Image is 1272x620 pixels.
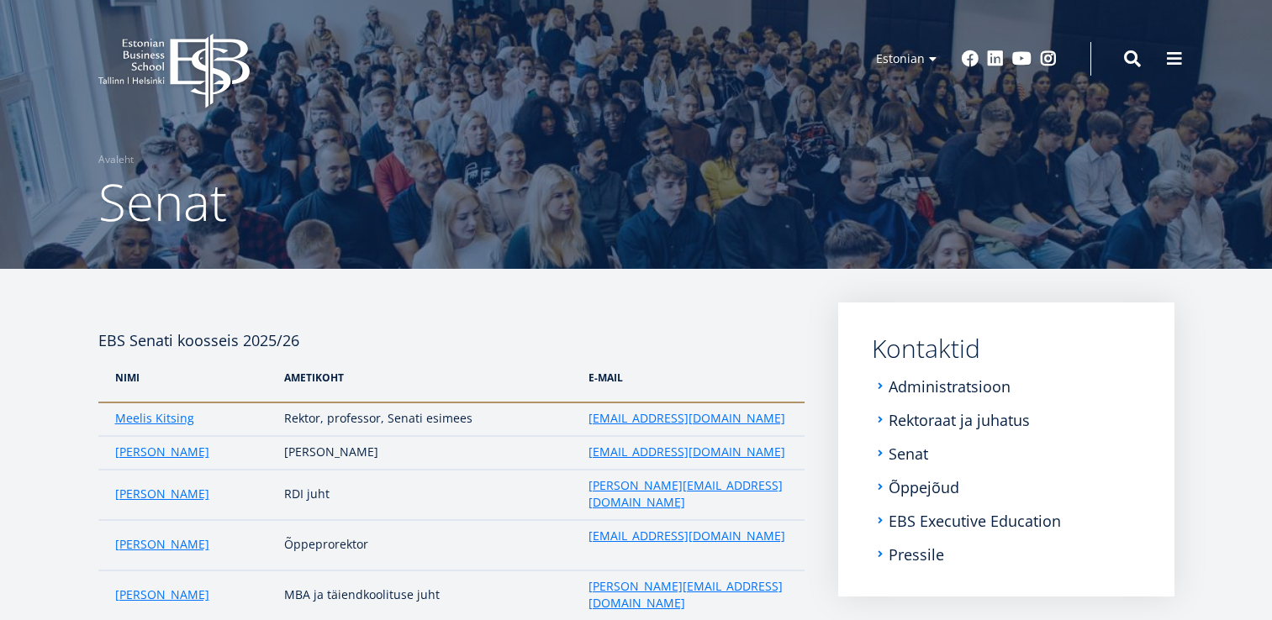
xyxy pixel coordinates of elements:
[588,444,785,460] a: [EMAIL_ADDRESS][DOMAIN_NAME]
[987,50,1004,67] a: Linkedin
[889,479,959,496] a: Õppejõud
[115,486,209,502] a: [PERSON_NAME]
[588,578,788,612] a: [PERSON_NAME][EMAIL_ADDRESS][DOMAIN_NAME]
[115,444,209,460] a: [PERSON_NAME]
[276,353,580,402] th: AMetikoht
[962,50,979,67] a: Facebook
[1040,50,1057,67] a: Instagram
[98,167,227,236] span: Senat
[889,378,1011,395] a: Administratsioon
[889,412,1030,428] a: Rektoraat ja juhatus
[276,436,580,470] td: [PERSON_NAME]
[276,470,580,520] td: RDI juht
[276,520,580,570] td: Õppeprorektor
[98,302,805,353] h4: EBS Senati koosseis 2025/26
[98,151,134,168] a: Avaleht
[889,445,928,462] a: Senat
[1012,50,1032,67] a: Youtube
[276,402,580,436] td: Rektor, professor, Senati esimees
[872,336,1141,361] a: Kontaktid
[889,546,944,563] a: Pressile
[98,353,276,402] th: NIMI
[115,586,209,603] a: [PERSON_NAME]
[115,410,194,427] a: Meelis Kitsing
[588,410,785,427] a: [EMAIL_ADDRESS][DOMAIN_NAME]
[115,536,209,553] a: [PERSON_NAME]
[588,528,785,544] a: [EMAIL_ADDRESS][DOMAIN_NAME]
[889,512,1061,529] a: EBS Executive Education
[580,353,805,402] th: e-Mail
[588,477,788,511] a: [PERSON_NAME][EMAIL_ADDRESS][DOMAIN_NAME]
